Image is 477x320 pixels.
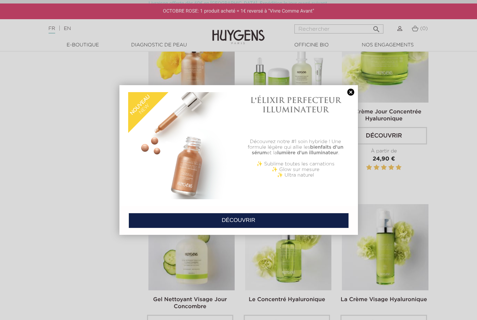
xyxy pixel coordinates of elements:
h1: L'ÉLIXIR PERFECTEUR ILLUMINATEUR [242,96,349,114]
p: ✨ Sublime toutes les carnations [242,161,349,167]
p: ✨ Ultra naturel [242,172,349,178]
a: DÉCOUVRIR [129,213,349,228]
b: lumière d'un illuminateur [277,150,338,155]
b: bienfaits d'un sérum [252,145,343,155]
p: Découvrez notre #1 soin hybride ! Une formule légère qui allie les et la . [242,139,349,156]
p: ✨ Glow sur mesure [242,167,349,172]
